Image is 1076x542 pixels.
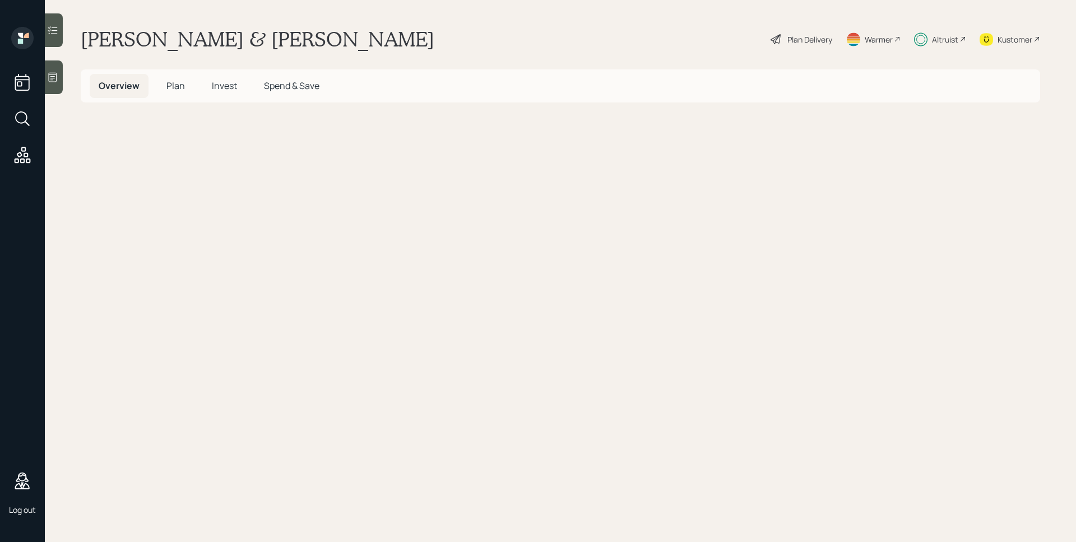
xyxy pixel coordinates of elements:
[998,34,1032,45] div: Kustomer
[787,34,832,45] div: Plan Delivery
[81,27,434,52] h1: [PERSON_NAME] & [PERSON_NAME]
[865,34,893,45] div: Warmer
[166,80,185,92] span: Plan
[932,34,958,45] div: Altruist
[264,80,319,92] span: Spend & Save
[99,80,140,92] span: Overview
[9,504,36,515] div: Log out
[212,80,237,92] span: Invest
